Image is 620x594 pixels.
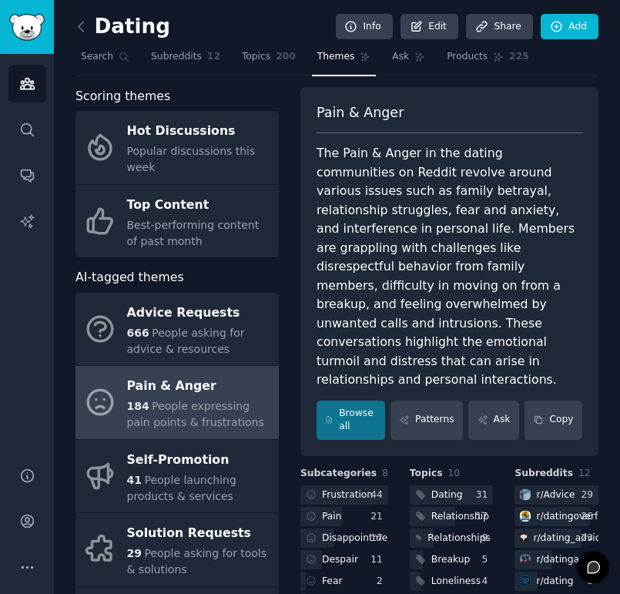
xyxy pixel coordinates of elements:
a: Disappointment17 [300,529,388,548]
a: Search [75,45,135,76]
div: 23 [581,532,598,545]
div: 26 [581,510,598,524]
a: datingoverfortyr/datingoverforty26 [514,507,598,526]
a: Add [541,14,598,40]
button: Copy [524,401,582,440]
span: Popular discussions this week [127,145,256,173]
span: 225 [509,50,529,64]
div: r/ dating_advice [533,532,606,545]
div: The Pain & Anger in the dating communities on Reddit revolve around various issues such as family... [317,144,582,390]
span: 41 [127,474,142,486]
a: Advice Requests666People asking for advice & resources [75,293,279,366]
img: dating [520,576,531,586]
span: Subcategories [300,467,377,481]
div: Breakup [431,553,470,567]
span: People asking for tools & solutions [127,547,267,576]
img: GummySearch logo [9,14,45,41]
a: Dating31 [410,485,494,505]
span: Subreddits [151,50,202,64]
a: Share [466,14,532,40]
div: Fear [322,575,342,589]
span: 666 [127,327,149,339]
a: Self-Promotion41People launching products & services [75,440,279,513]
img: datingoverforty [520,511,531,522]
span: Topics [242,50,270,64]
div: Hot Discussions [127,119,271,144]
div: Loneliness [431,575,481,589]
a: Products225 [441,45,534,76]
div: Dating [431,488,463,502]
h2: Dating [75,15,170,39]
a: datingr/dating8 [514,572,598,591]
span: People asking for advice & resources [127,327,245,355]
a: Despair11 [300,550,388,569]
a: Breakup5 [410,550,494,569]
div: 5 [482,553,494,567]
div: 44 [370,488,388,502]
a: Advicer/Advice29 [514,485,598,505]
a: Ask [387,45,431,76]
div: 2 [377,575,388,589]
span: Search [81,50,113,64]
img: Advice [520,489,531,500]
a: dating_advicer/dating_advice23 [514,529,598,548]
div: Solution Requests [127,522,271,546]
a: Topics200 [236,45,301,76]
div: Despair [322,553,358,567]
a: Top ContentBest-performing content of past month [75,185,279,258]
div: r/ datingoverforty [536,510,616,524]
div: r/ dating [536,575,573,589]
img: dating_advice [520,532,528,543]
div: Pain [322,510,342,524]
a: Relationships9 [410,529,494,548]
a: Browse all [317,401,385,440]
a: Ask [468,401,519,440]
div: 29 [581,488,598,502]
span: Products [447,50,488,64]
span: Subreddits [514,467,573,481]
span: 12 [578,468,591,478]
div: Relationship [431,510,489,524]
span: 12 [207,50,220,64]
span: 29 [127,547,142,559]
a: Frustration44 [300,485,388,505]
span: 184 [127,400,149,412]
div: Pain & Anger [127,374,271,399]
img: datingadviceformen [520,554,531,565]
span: Ask [392,50,409,64]
div: Self-Promotion [127,448,271,472]
div: 17 [476,510,494,524]
a: Loneliness4 [410,572,494,591]
a: Info [336,14,393,40]
span: People expressing pain points & frustrations [127,400,264,428]
span: Best-performing content of past month [127,219,260,247]
span: Themes [317,50,355,64]
a: Themes [312,45,377,76]
div: 11 [370,553,388,567]
a: Hot DiscussionsPopular discussions this week [75,111,279,184]
div: Frustration [322,488,373,502]
span: 10 [447,468,460,478]
span: Pain & Anger [317,103,404,122]
div: 17 [370,532,388,545]
div: Advice Requests [127,300,271,325]
div: 13 [581,553,598,567]
a: Relationship17 [410,507,494,526]
a: Solution Requests29People asking for tools & solutions [75,513,279,586]
a: Edit [400,14,458,40]
div: Top Content [127,193,271,217]
a: Fear2 [300,572,388,591]
div: 4 [482,575,494,589]
a: datingadviceformenr/datingadviceformen13 [514,550,598,569]
a: Pain & Anger184People expressing pain points & frustrations [75,366,279,439]
div: r/ Advice [536,488,575,502]
div: 31 [476,488,494,502]
span: 8 [382,468,388,478]
span: Scoring themes [75,87,170,106]
a: Pain21 [300,507,388,526]
a: Subreddits12 [146,45,226,76]
span: AI-tagged themes [75,268,184,287]
span: People launching products & services [127,474,236,502]
div: 9 [482,532,494,545]
div: Relationships [427,532,491,545]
